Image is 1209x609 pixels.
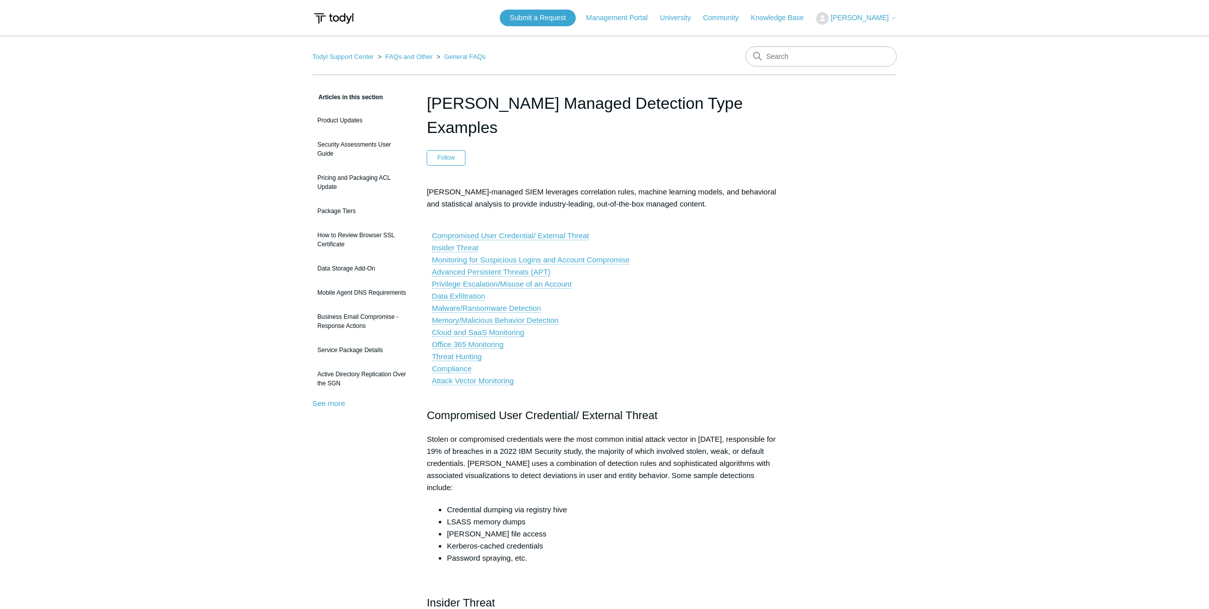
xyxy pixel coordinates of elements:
[427,150,465,165] button: Follow Article
[312,307,412,335] a: Business Email Compromise - Response Actions
[312,53,376,60] li: Todyl Support Center
[447,504,782,516] li: Credential dumping via registry hive
[447,552,782,564] li: Password spraying, etc.
[312,94,383,101] span: Articles in this section
[312,135,412,163] a: Security Assessments User Guide
[312,365,412,393] a: Active Directory Replication Over the SGN
[432,304,541,313] a: Malware/Ransomware Detection
[432,267,551,277] a: Advanced Persistent Threats (APT)
[432,255,630,264] a: Monitoring for Suspicious Logins and Account Compromise
[312,53,374,60] a: Todyl Support Center
[831,14,889,22] span: [PERSON_NAME]
[432,231,589,240] a: Compromised User Credential/ External Threat
[447,516,782,528] li: LSASS memory dumps
[432,243,478,252] a: Insider Threat
[427,407,782,424] h2: Compromised User Credential/ External Threat
[312,259,412,278] a: Data Storage Add-On
[447,528,782,540] li: [PERSON_NAME] file access
[312,168,412,196] a: Pricing and Packaging ACL Update
[444,53,486,60] a: General FAQs
[427,433,782,494] p: Stolen or compromised credentials were the most common initial attack vector in [DATE], responsib...
[312,111,412,130] a: Product Updates
[751,13,814,23] a: Knowledge Base
[432,340,503,349] a: Office 365 Monitoring
[432,352,482,361] a: Threat Hunting
[432,316,559,325] a: Memory/Malicious Behavior Detection
[746,46,897,66] input: Search
[447,540,782,552] li: Kerberos-cached credentials
[427,91,782,140] h1: Todyl Cloud Managed Detection Type Examples
[312,341,412,360] a: Service Package Details
[432,328,524,337] a: Cloud and SaaS Monitoring
[312,9,355,28] img: Todyl Support Center Help Center home page
[312,226,412,254] a: How to Review Browser SSL Certificate
[312,283,412,302] a: Mobile Agent DNS Requirements
[376,53,435,60] li: FAQs and Other
[432,280,572,289] a: Privilege Escalation/Misuse of an Account
[435,53,486,60] li: General FAQs
[432,292,485,301] a: Data Exfiltration
[432,376,514,385] a: Attack Vector Monitoring
[586,13,658,23] a: Management Portal
[660,13,701,23] a: University
[432,364,472,373] a: Compliance
[816,12,897,25] button: [PERSON_NAME]
[312,201,412,221] a: Package Tiers
[312,399,345,408] a: See more
[500,10,576,26] a: Submit a Request
[703,13,749,23] a: Community
[385,53,433,60] a: FAQs and Other
[427,186,782,210] p: [PERSON_NAME]-managed SIEM leverages correlation rules, machine learning models, and behavioral a...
